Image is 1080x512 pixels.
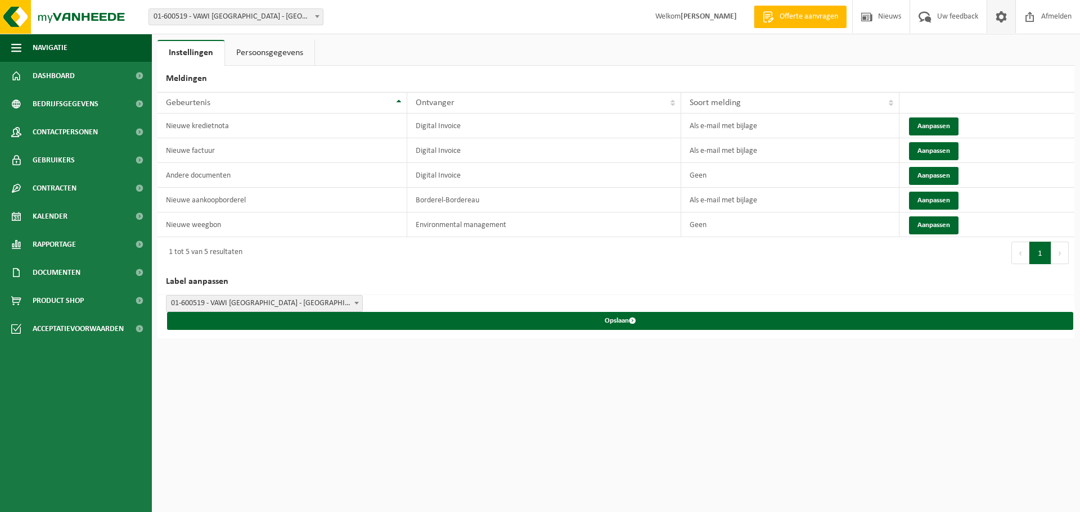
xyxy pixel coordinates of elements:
[416,98,454,107] span: Ontvanger
[157,114,407,138] td: Nieuwe kredietnota
[33,259,80,287] span: Documenten
[167,312,1073,330] button: Opslaan
[33,118,98,146] span: Contactpersonen
[407,188,682,212] td: Borderel-Bordereau
[157,138,407,163] td: Nieuwe factuur
[407,163,682,188] td: Digital Invoice
[909,167,958,185] button: Aanpassen
[157,66,1074,92] h2: Meldingen
[754,6,847,28] a: Offerte aanvragen
[33,62,75,90] span: Dashboard
[166,98,210,107] span: Gebeurtenis
[149,9,323,25] span: 01-600519 - VAWI NV - ANTWERPEN
[157,212,407,237] td: Nieuwe weegbon
[157,40,224,66] a: Instellingen
[33,202,67,230] span: Kalender
[909,117,958,135] button: Aanpassen
[681,12,737,21] strong: [PERSON_NAME]
[407,212,682,237] td: Environmental management
[33,90,98,118] span: Bedrijfsgegevens
[407,138,682,163] td: Digital Invoice
[33,230,76,259] span: Rapportage
[166,295,363,312] span: 01-600519 - VAWI NV - ANTWERPEN
[777,11,841,22] span: Offerte aanvragen
[909,192,958,210] button: Aanpassen
[33,174,76,202] span: Contracten
[225,40,314,66] a: Persoonsgegevens
[33,146,75,174] span: Gebruikers
[909,142,958,160] button: Aanpassen
[163,243,242,263] div: 1 tot 5 van 5 resultaten
[1029,242,1051,264] button: 1
[407,114,682,138] td: Digital Invoice
[166,296,362,311] span: 01-600519 - VAWI NV - ANTWERPEN
[157,269,1074,295] h2: Label aanpassen
[681,138,899,163] td: Als e-mail met bijlage
[157,188,407,212] td: Nieuwe aankoopborderel
[1011,242,1029,264] button: Previous
[681,212,899,237] td: Geen
[157,163,407,188] td: Andere documenten
[33,315,124,343] span: Acceptatievoorwaarden
[690,98,741,107] span: Soort melding
[1051,242,1069,264] button: Next
[148,8,323,25] span: 01-600519 - VAWI NV - ANTWERPEN
[681,114,899,138] td: Als e-mail met bijlage
[33,287,84,315] span: Product Shop
[681,188,899,212] td: Als e-mail met bijlage
[909,216,958,234] button: Aanpassen
[33,34,67,62] span: Navigatie
[681,163,899,188] td: Geen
